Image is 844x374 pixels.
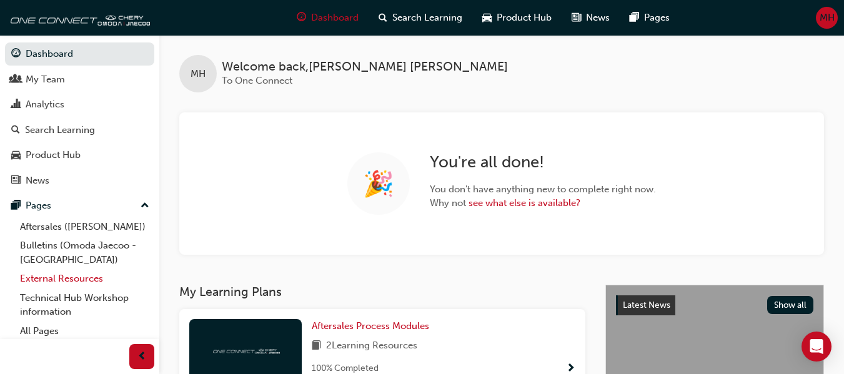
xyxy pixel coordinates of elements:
[6,5,150,30] img: oneconnect
[767,296,814,314] button: Show all
[5,40,154,194] button: DashboardMy TeamAnalyticsSearch LearningProduct HubNews
[623,300,670,310] span: Latest News
[26,199,51,213] div: Pages
[312,338,321,354] span: book-icon
[644,11,670,25] span: Pages
[5,119,154,142] a: Search Learning
[15,288,154,322] a: Technical Hub Workshop information
[5,93,154,116] a: Analytics
[820,11,835,25] span: MH
[430,152,656,172] h2: You're all done!
[816,7,838,29] button: MH
[287,5,369,31] a: guage-iconDashboard
[5,144,154,167] a: Product Hub
[562,5,620,31] a: news-iconNews
[482,10,492,26] span: car-icon
[469,197,580,209] a: see what else is available?
[191,67,206,81] span: MH
[5,68,154,91] a: My Team
[15,217,154,237] a: Aftersales ([PERSON_NAME])
[5,169,154,192] a: News
[5,194,154,217] button: Pages
[616,295,813,315] a: Latest NewsShow all
[26,174,49,188] div: News
[430,182,656,197] span: You don't have anything new to complete right now.
[392,11,462,25] span: Search Learning
[297,10,306,26] span: guage-icon
[15,236,154,269] a: Bulletins (Omoda Jaecoo - [GEOGRAPHIC_DATA])
[363,177,394,191] span: 🎉
[802,332,832,362] div: Open Intercom Messenger
[211,344,280,356] img: oneconnect
[25,123,95,137] div: Search Learning
[15,322,154,341] a: All Pages
[222,75,292,86] span: To One Connect
[586,11,610,25] span: News
[11,150,21,161] span: car-icon
[11,200,21,212] span: pages-icon
[11,99,21,111] span: chart-icon
[472,5,562,31] a: car-iconProduct Hub
[497,11,552,25] span: Product Hub
[15,269,154,288] a: External Resources
[26,148,81,162] div: Product Hub
[26,97,64,112] div: Analytics
[5,42,154,66] a: Dashboard
[11,49,21,60] span: guage-icon
[179,285,585,299] h3: My Learning Plans
[11,125,20,136] span: search-icon
[137,349,147,365] span: prev-icon
[26,72,65,87] div: My Team
[11,175,21,187] span: news-icon
[312,319,434,333] a: Aftersales Process Modules
[369,5,472,31] a: search-iconSearch Learning
[11,74,21,86] span: people-icon
[630,10,639,26] span: pages-icon
[379,10,387,26] span: search-icon
[141,198,149,214] span: up-icon
[326,338,417,354] span: 2 Learning Resources
[572,10,581,26] span: news-icon
[430,196,656,210] span: Why not
[312,320,429,332] span: Aftersales Process Modules
[620,5,680,31] a: pages-iconPages
[311,11,359,25] span: Dashboard
[222,60,508,74] span: Welcome back , [PERSON_NAME] [PERSON_NAME]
